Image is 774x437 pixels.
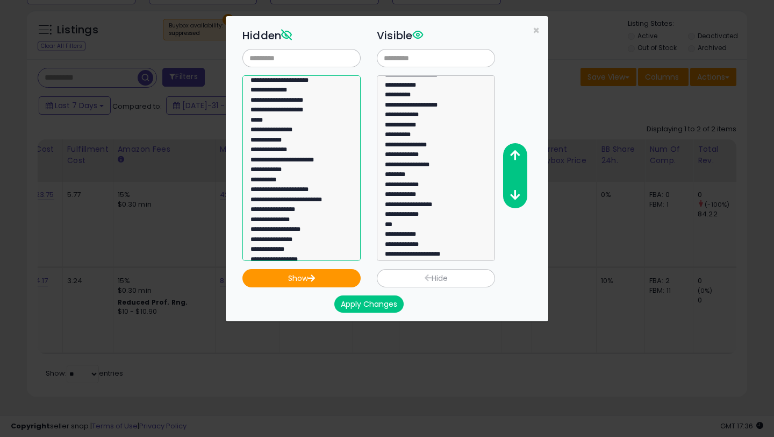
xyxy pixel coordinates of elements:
[533,23,540,38] span: ×
[242,27,361,44] h3: Hidden
[334,295,404,313] button: Apply Changes
[377,27,495,44] h3: Visible
[242,269,361,287] button: Show
[377,269,495,287] button: Hide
